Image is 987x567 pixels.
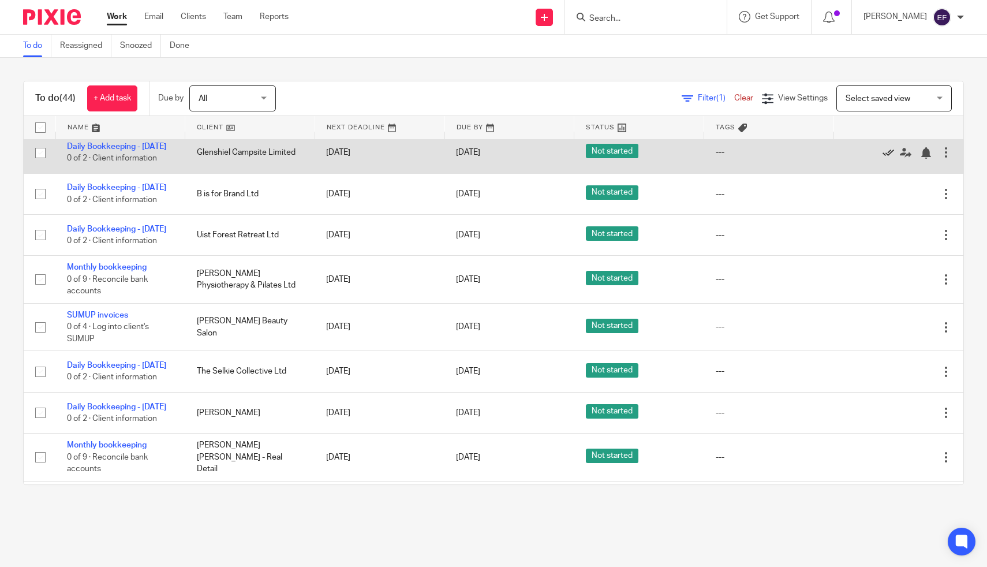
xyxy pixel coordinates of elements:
span: [DATE] [456,453,480,461]
td: [DATE] [315,351,444,392]
td: Uist Forest Retreat Ltd [185,215,315,256]
a: Monthly bookkeeping [67,441,147,449]
a: Team [223,11,242,23]
div: --- [716,321,822,333]
div: --- [716,229,822,241]
a: Daily Bookkeeping - [DATE] [67,143,166,151]
img: Pixie [23,9,81,25]
a: Daily Bookkeeping - [DATE] [67,225,166,233]
input: Search [588,14,692,24]
span: [DATE] [456,231,480,239]
span: Not started [586,404,638,419]
a: Monthly bookkeeping [67,263,147,271]
a: Reports [260,11,289,23]
td: [PERSON_NAME] Beauty Salon [185,303,315,350]
span: Filter [698,94,734,102]
span: [DATE] [456,368,480,376]
span: Not started [586,449,638,463]
div: --- [716,452,822,463]
span: Not started [586,319,638,333]
span: Tags [716,124,735,130]
td: [DATE] [315,256,444,303]
span: (1) [716,94,726,102]
span: 0 of 9 · Reconcile bank accounts [67,275,148,296]
span: 0 of 2 · Client information [67,237,157,245]
p: [PERSON_NAME] [863,11,927,23]
span: [DATE] [456,190,480,198]
td: [DATE] [315,392,444,433]
a: To do [23,35,51,57]
span: Not started [586,144,638,158]
span: Not started [586,185,638,200]
a: Reassigned [60,35,111,57]
td: [DATE] [315,173,444,214]
div: --- [716,147,822,158]
td: [DATE] [315,132,444,173]
td: Glenshiel Campsite Limited [185,132,315,173]
a: Snoozed [120,35,161,57]
td: [PERSON_NAME] [PERSON_NAME] Ltd [185,481,315,522]
a: Daily Bookkeeping - [DATE] [67,361,166,370]
img: svg%3E [933,8,951,27]
td: B is for Brand Ltd [185,173,315,214]
span: Not started [586,226,638,241]
div: --- [716,365,822,377]
td: The Selkie Collective Ltd [185,351,315,392]
td: [DATE] [315,434,444,481]
td: [PERSON_NAME] Physiotherapy & Pilates Ltd [185,256,315,303]
a: Daily Bookkeeping - [DATE] [67,403,166,411]
td: [PERSON_NAME] [PERSON_NAME] - Real Detail [185,434,315,481]
span: 0 of 2 · Client information [67,196,157,204]
span: [DATE] [456,323,480,331]
span: View Settings [778,94,828,102]
td: [PERSON_NAME] [185,392,315,433]
a: Daily Bookkeeping - [DATE] [67,184,166,192]
a: Clients [181,11,206,23]
span: All [199,95,207,103]
span: (44) [59,94,76,103]
div: --- [716,407,822,419]
p: Due by [158,92,184,104]
a: Email [144,11,163,23]
span: 0 of 9 · Reconcile bank accounts [67,453,148,473]
h1: To do [35,92,76,105]
span: Not started [586,363,638,378]
span: 0 of 2 · Client information [67,415,157,423]
span: 0 of 4 · Log into client's SUMUP [67,323,149,343]
a: Clear [734,94,753,102]
div: --- [716,274,822,285]
td: [DATE] [315,481,444,522]
span: [DATE] [456,409,480,417]
span: 0 of 2 · Client information [67,155,157,163]
div: --- [716,188,822,200]
td: [DATE] [315,215,444,256]
span: Not started [586,271,638,285]
a: Mark as done [883,147,900,158]
a: SUMUP invoices [67,311,128,319]
td: [DATE] [315,303,444,350]
span: Get Support [755,13,799,21]
span: 0 of 2 · Client information [67,374,157,382]
span: [DATE] [456,148,480,156]
a: Work [107,11,127,23]
span: [DATE] [456,275,480,283]
a: Done [170,35,198,57]
a: + Add task [87,85,137,111]
span: Select saved view [846,95,910,103]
